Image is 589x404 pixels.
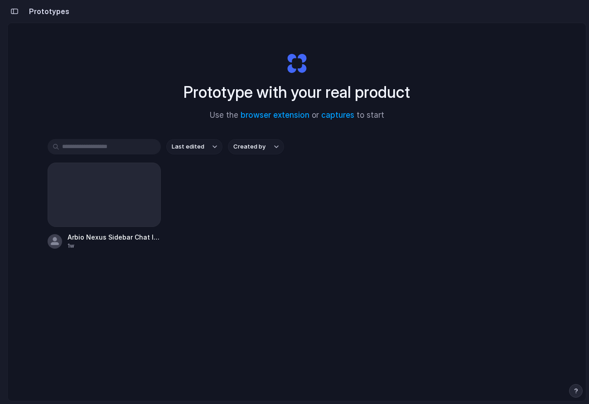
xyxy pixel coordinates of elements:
button: Created by [228,139,284,154]
span: Created by [233,142,266,151]
a: browser extension [241,111,309,120]
h1: Prototype with your real product [183,80,410,104]
span: Use the or to start [210,110,384,121]
button: Last edited [166,139,222,154]
a: captures [321,111,354,120]
a: Arbio Nexus Sidebar Chat Integration1w [48,163,161,250]
div: 1w [68,242,161,250]
h2: Prototypes [25,6,69,17]
span: Arbio Nexus Sidebar Chat Integration [68,232,161,242]
span: Last edited [172,142,204,151]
